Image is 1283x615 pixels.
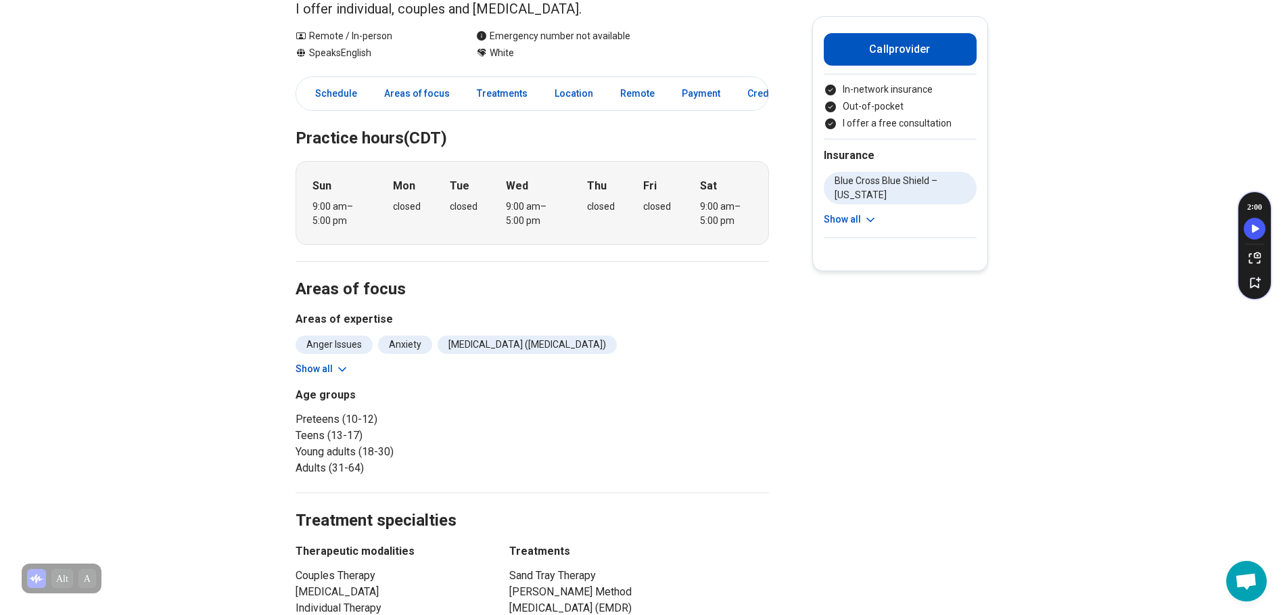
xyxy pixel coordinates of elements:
[700,178,717,194] strong: Sat
[312,200,365,228] div: 9:00 am – 5:00 pm
[546,80,601,108] a: Location
[296,444,527,460] li: Young adults (18-30)
[506,200,558,228] div: 9:00 am – 5:00 pm
[509,568,769,584] li: Sand Tray Therapy
[393,200,421,214] div: closed
[378,336,432,354] li: Anxiety
[296,411,527,428] li: Preteens (10-12)
[450,178,469,194] strong: Tue
[296,95,769,150] h2: Practice hours (CDT)
[824,83,977,131] ul: Payment options
[490,46,514,60] span: White
[824,212,877,227] button: Show all
[296,460,527,476] li: Adults (31-64)
[296,362,349,376] button: Show all
[296,46,449,60] div: Speaks English
[824,147,977,164] h2: Insurance
[506,178,528,194] strong: Wed
[296,568,485,584] li: Couples Therapy
[643,178,657,194] strong: Fri
[1226,561,1267,601] div: Open chat
[700,200,752,228] div: 9:00 am – 5:00 pm
[296,246,769,301] h2: Areas of focus
[299,80,365,108] a: Schedule
[824,116,977,131] li: I offer a free consultation
[509,584,769,600] li: [PERSON_NAME] Method
[296,584,485,600] li: [MEDICAL_DATA]
[739,80,807,108] a: Credentials
[296,161,769,245] div: When does the program meet?
[587,178,607,194] strong: Thu
[469,80,536,108] a: Treatments
[824,33,977,66] button: Callprovider
[476,29,630,43] div: Emergency number not available
[643,200,671,214] div: closed
[296,336,373,354] li: Anger Issues
[296,387,527,403] h3: Age groups
[824,83,977,97] li: In-network insurance
[450,200,477,214] div: closed
[674,80,728,108] a: Payment
[824,99,977,114] li: Out-of-pocket
[612,80,663,108] a: Remote
[312,178,331,194] strong: Sun
[587,200,615,214] div: closed
[376,80,458,108] a: Areas of focus
[296,428,527,444] li: Teens (13-17)
[509,543,769,560] h3: Treatments
[296,543,485,560] h3: Therapeutic modalities
[296,477,769,532] h2: Treatment specialties
[296,311,769,327] h3: Areas of expertise
[296,29,449,43] div: Remote / In-person
[438,336,617,354] li: [MEDICAL_DATA] ([MEDICAL_DATA])
[393,178,415,194] strong: Mon
[824,172,977,204] li: Blue Cross Blue Shield – [US_STATE]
